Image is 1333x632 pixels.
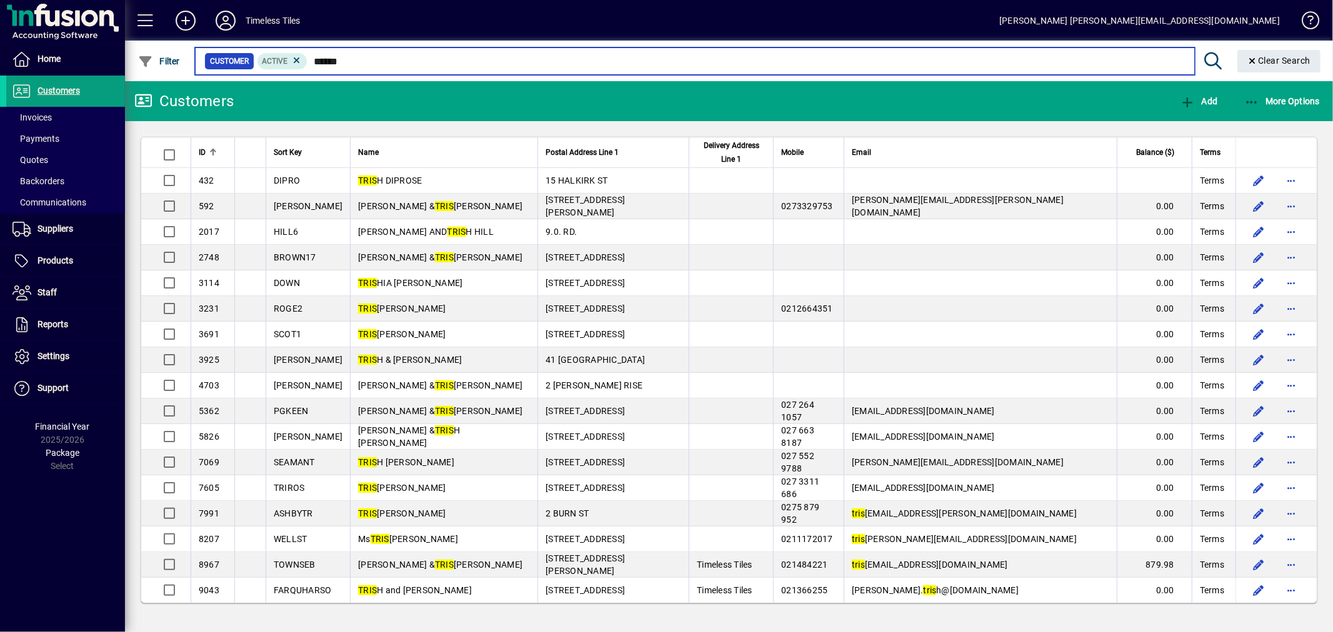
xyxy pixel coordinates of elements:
[199,146,206,159] span: ID
[12,155,48,165] span: Quotes
[37,287,57,297] span: Staff
[1117,219,1192,245] td: 0.00
[1117,398,1192,424] td: 0.00
[138,56,180,66] span: Filter
[546,304,625,314] span: [STREET_ADDRESS]
[852,534,865,544] em: tris
[274,304,302,314] span: ROGE2
[246,11,300,31] div: Timeless Tiles
[199,380,219,390] span: 4703
[435,201,454,211] em: TRIS
[199,329,219,339] span: 3691
[358,146,530,159] div: Name
[1117,347,1192,373] td: 0.00
[358,380,522,390] span: [PERSON_NAME] & [PERSON_NAME]
[546,175,607,185] span: 15 HALKIRK ST
[206,9,246,32] button: Profile
[1200,174,1224,187] span: Terms
[1200,251,1224,264] span: Terms
[546,355,645,365] span: 41 [GEOGRAPHIC_DATA]
[274,201,342,211] span: [PERSON_NAME]
[262,57,288,66] span: Active
[546,278,625,288] span: [STREET_ADDRESS]
[1200,379,1224,392] span: Terms
[781,476,819,499] span: 027 3311 686
[852,534,1077,544] span: [PERSON_NAME][EMAIL_ADDRESS][DOMAIN_NAME]
[1281,452,1301,472] button: More options
[697,585,752,595] span: Timeless Tiles
[546,483,625,493] span: [STREET_ADDRESS]
[546,329,625,339] span: [STREET_ADDRESS]
[358,425,460,448] span: [PERSON_NAME] & H [PERSON_NAME]
[852,560,865,570] em: tris
[1249,427,1269,447] button: Edit
[358,585,377,595] em: TRIS
[546,252,625,262] span: [STREET_ADDRESS]
[1200,584,1224,596] span: Terms
[358,146,379,159] span: Name
[1117,194,1192,219] td: 0.00
[6,373,125,404] a: Support
[852,508,1077,518] span: [EMAIL_ADDRESS][PERSON_NAME][DOMAIN_NAME]
[1281,247,1301,267] button: More options
[1200,302,1224,315] span: Terms
[1180,96,1217,106] span: Add
[199,201,214,211] span: 592
[6,44,125,75] a: Home
[1249,478,1269,498] button: Edit
[358,329,446,339] span: [PERSON_NAME]
[358,585,472,595] span: H and [PERSON_NAME]
[135,50,183,72] button: Filter
[358,508,377,518] em: TRIS
[274,508,313,518] span: ASHBYTR
[358,457,454,467] span: H [PERSON_NAME]
[447,227,466,237] em: TRIS
[274,227,298,237] span: HILL6
[6,107,125,128] a: Invoices
[1200,225,1224,238] span: Terms
[852,483,995,493] span: [EMAIL_ADDRESS][DOMAIN_NAME]
[1249,350,1269,370] button: Edit
[923,585,936,595] em: tris
[358,483,446,493] span: [PERSON_NAME]
[134,91,234,111] div: Customers
[852,457,1064,467] span: [PERSON_NAME][EMAIL_ADDRESS][DOMAIN_NAME]
[781,400,814,422] span: 027 264 1057
[697,560,752,570] span: Timeless Tiles
[1117,373,1192,398] td: 0.00
[1237,50,1321,72] button: Clear
[1200,507,1224,520] span: Terms
[12,112,52,122] span: Invoices
[1281,580,1301,600] button: More options
[12,197,86,207] span: Communications
[274,483,305,493] span: TRIROS
[435,425,454,435] em: TRIS
[546,146,619,159] span: Postal Address Line 1
[1200,481,1224,494] span: Terms
[358,252,522,262] span: [PERSON_NAME] & [PERSON_NAME]
[1241,90,1324,112] button: More Options
[852,432,995,442] span: [EMAIL_ADDRESS][DOMAIN_NAME]
[1117,450,1192,475] td: 0.00
[274,457,315,467] span: SEAMANT
[781,146,804,159] span: Mobile
[274,278,300,288] span: DOWN
[781,146,836,159] div: Mobile
[435,252,454,262] em: TRIS
[781,534,833,544] span: 0211172017
[1249,196,1269,216] button: Edit
[1281,273,1301,293] button: More options
[358,508,446,518] span: [PERSON_NAME]
[1117,526,1192,552] td: 0.00
[358,278,462,288] span: HIA [PERSON_NAME]
[1117,322,1192,347] td: 0.00
[781,585,827,595] span: 021366255
[199,406,219,416] span: 5362
[199,432,219,442] span: 5826
[358,175,377,185] em: TRIS
[274,355,342,365] span: [PERSON_NAME]
[1117,475,1192,501] td: 0.00
[1249,401,1269,421] button: Edit
[546,508,589,518] span: 2 BURN ST
[1249,273,1269,293] button: Edit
